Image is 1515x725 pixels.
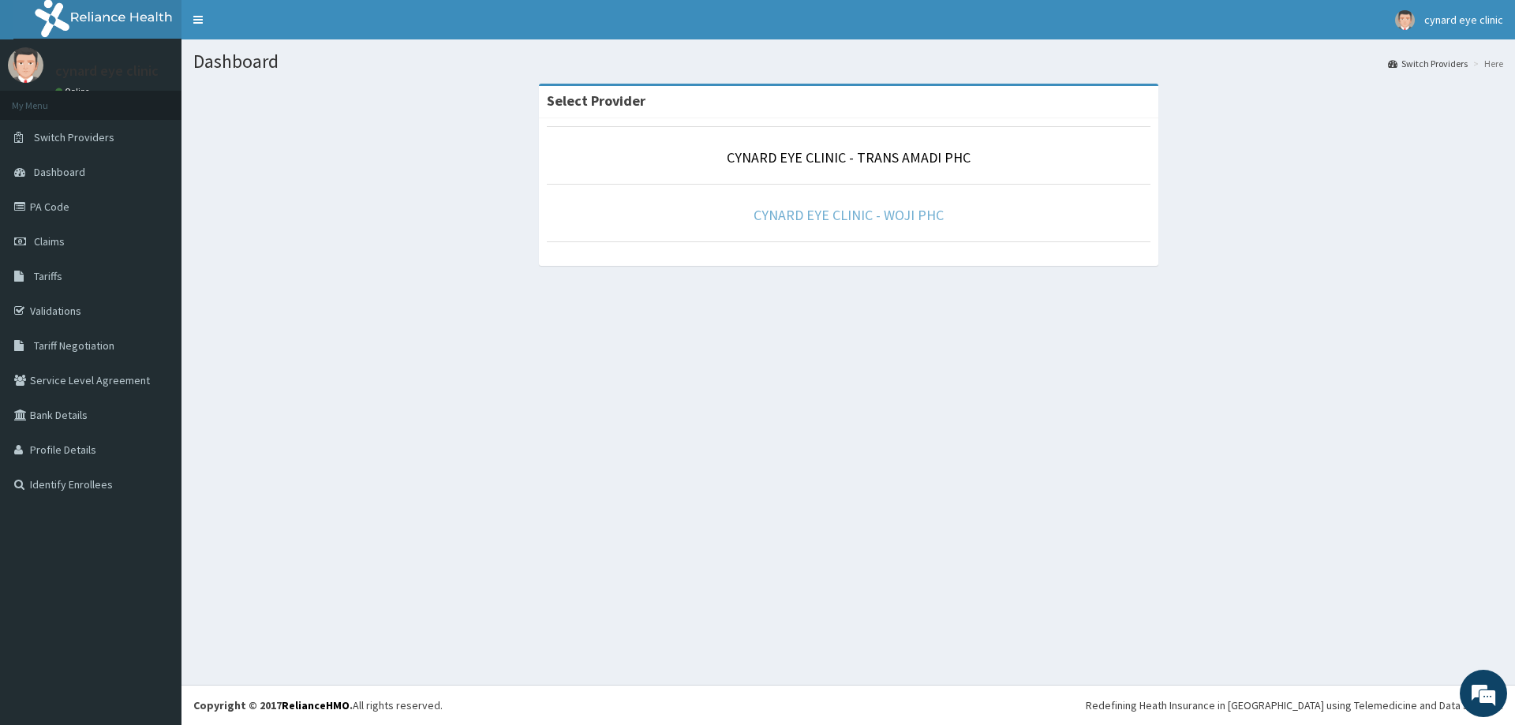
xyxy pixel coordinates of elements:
strong: Copyright © 2017 . [193,698,353,712]
span: Dashboard [34,165,85,179]
img: User Image [1395,10,1415,30]
a: CYNARD EYE CLINIC - TRANS AMADI PHC [727,148,971,166]
h1: Dashboard [193,51,1503,72]
span: Tariffs [34,269,62,283]
p: cynard eye clinic [55,64,159,78]
strong: Select Provider [547,92,645,110]
a: Online [55,86,93,97]
span: cynard eye clinic [1424,13,1503,27]
a: CYNARD EYE CLINIC - WOJI PHC [754,206,944,224]
img: User Image [8,47,43,83]
span: Switch Providers [34,130,114,144]
footer: All rights reserved. [181,685,1515,725]
span: Tariff Negotiation [34,338,114,353]
li: Here [1469,57,1503,70]
div: Redefining Heath Insurance in [GEOGRAPHIC_DATA] using Telemedicine and Data Science! [1086,697,1503,713]
span: Claims [34,234,65,249]
a: RelianceHMO [282,698,350,712]
a: Switch Providers [1388,57,1468,70]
